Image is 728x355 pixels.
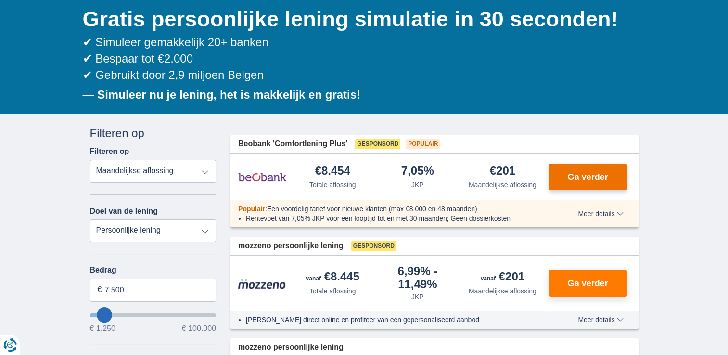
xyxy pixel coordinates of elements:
div: €8.454 [315,165,350,178]
span: Gesponsord [351,241,396,251]
span: Ga verder [567,173,608,181]
div: JKP [411,180,424,190]
h1: Gratis persoonlijke lening simulatie in 30 seconden! [83,4,639,34]
label: Filteren op [90,147,129,156]
div: €201 [481,271,524,284]
span: Meer details [578,210,623,217]
img: product.pl.alt Beobank [238,165,286,189]
label: Bedrag [90,266,217,275]
input: wantToBorrow [90,313,217,317]
li: [PERSON_NAME] direct online en profiteer van een gepersonaliseerd aanbod [246,315,543,325]
div: Maandelijkse aflossing [469,180,536,190]
span: Populair [238,205,265,213]
button: Meer details [571,316,630,324]
span: € [98,284,102,295]
img: product.pl.alt Mozzeno [238,279,286,289]
span: mozzeno persoonlijke lening [238,241,344,252]
div: Filteren op [90,125,217,141]
span: € 100.000 [182,325,216,332]
b: — Simuleer nu je lening, het is makkelijk en gratis! [83,88,361,101]
div: 7,05% [401,165,434,178]
div: €201 [490,165,515,178]
span: Gesponsord [355,139,400,149]
button: Ga verder [549,270,627,297]
span: Een voordelig tarief voor nieuwe klanten (max €8.000 en 48 maanden) [267,205,477,213]
span: Meer details [578,317,623,323]
div: ✔ Simuleer gemakkelijk 20+ banken ✔ Bespaar tot €2.000 ✔ Gebruikt door 2,9 miljoen Belgen [83,34,639,84]
div: 6,99% [379,266,457,290]
li: Rentevoet van 7,05% JKP voor een looptijd tot en met 30 maanden; Geen dossierkosten [246,214,543,223]
button: Ga verder [549,164,627,190]
div: Totale aflossing [309,180,356,190]
span: Beobank 'Comfortlening Plus' [238,139,347,150]
span: Ga verder [567,279,608,288]
div: Totale aflossing [309,286,356,296]
button: Meer details [571,210,630,217]
div: Maandelijkse aflossing [469,286,536,296]
div: €8.445 [306,271,359,284]
div: JKP [411,292,424,302]
span: mozzeno persoonlijke lening [238,342,344,353]
label: Doel van de lening [90,207,158,216]
span: Populair [406,139,440,149]
div: : [230,204,550,214]
span: € 1.250 [90,325,115,332]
